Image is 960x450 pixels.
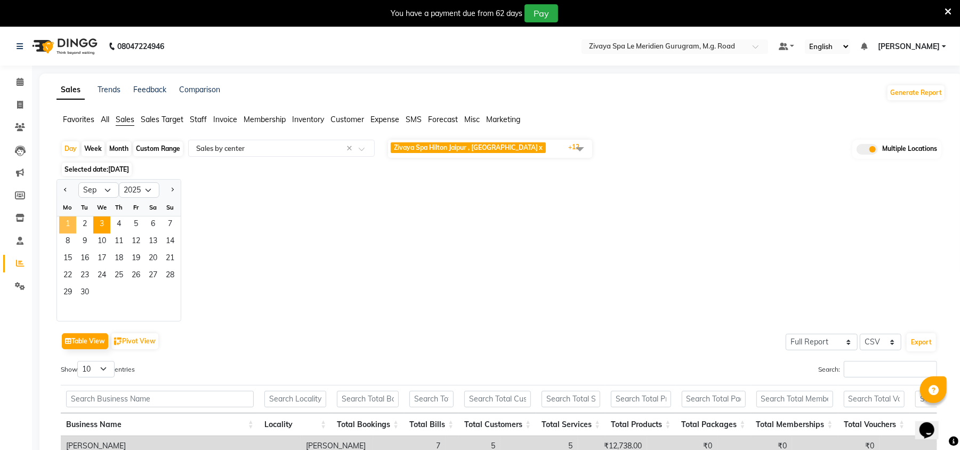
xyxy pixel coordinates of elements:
[76,234,93,251] div: Tuesday, September 9, 2025
[190,115,207,124] span: Staff
[127,216,144,234] div: Friday, September 5, 2025
[77,361,115,377] select: Showentries
[93,268,110,285] div: Wednesday, September 24, 2025
[682,391,746,407] input: Search Total Packages
[110,268,127,285] div: Thursday, September 25, 2025
[110,268,127,285] span: 25
[162,199,179,216] div: Su
[93,234,110,251] div: Wednesday, September 10, 2025
[168,182,176,199] button: Next month
[59,285,76,302] div: Monday, September 29, 2025
[93,199,110,216] div: We
[127,268,144,285] span: 26
[110,199,127,216] div: Th
[133,141,183,156] div: Custom Range
[464,391,531,407] input: Search Total Customers
[406,115,422,124] span: SMS
[888,85,945,100] button: Generate Report
[611,391,671,407] input: Search Total Products
[144,199,162,216] div: Sa
[76,234,93,251] span: 9
[127,216,144,234] span: 5
[63,115,94,124] span: Favorites
[93,216,110,234] div: Wednesday, September 3, 2025
[144,216,162,234] span: 6
[676,413,751,436] th: Total Packages: activate to sort column ascending
[66,391,254,407] input: Search Business Name
[61,182,70,199] button: Previous month
[59,251,76,268] span: 15
[144,234,162,251] span: 13
[59,268,76,285] div: Monday, September 22, 2025
[114,337,122,345] img: pivot.png
[59,251,76,268] div: Monday, September 15, 2025
[882,144,937,155] span: Multiple Locations
[110,216,127,234] div: Thursday, September 4, 2025
[162,216,179,234] span: 7
[93,251,110,268] div: Wednesday, September 17, 2025
[144,268,162,285] div: Saturday, September 27, 2025
[127,251,144,268] div: Friday, September 19, 2025
[162,216,179,234] div: Sunday, September 7, 2025
[59,234,76,251] span: 8
[76,268,93,285] div: Tuesday, September 23, 2025
[93,216,110,234] span: 3
[144,216,162,234] div: Saturday, September 6, 2025
[59,234,76,251] div: Monday, September 8, 2025
[459,413,536,436] th: Total Customers: activate to sort column ascending
[144,251,162,268] span: 20
[59,216,76,234] span: 1
[162,251,179,268] div: Sunday, September 21, 2025
[756,391,833,407] input: Search Total Memberships
[93,251,110,268] span: 17
[391,8,522,19] div: You have a payment due from 62 days
[409,391,454,407] input: Search Total Bills
[346,143,356,154] span: Clear all
[62,333,108,349] button: Table View
[337,391,399,407] input: Search Total Bookings
[111,333,158,349] button: Pivot View
[370,115,399,124] span: Expense
[162,268,179,285] div: Sunday, September 28, 2025
[404,413,459,436] th: Total Bills: activate to sort column ascending
[76,216,93,234] div: Tuesday, September 2, 2025
[213,115,237,124] span: Invoice
[394,143,538,151] span: Zivaya Spa Hilton Jaipur , [GEOGRAPHIC_DATA]
[76,251,93,268] span: 16
[117,31,164,61] b: 08047224946
[76,199,93,216] div: Tu
[110,216,127,234] span: 4
[127,234,144,251] span: 12
[915,407,949,439] iframe: chat widget
[76,285,93,302] div: Tuesday, September 30, 2025
[76,268,93,285] span: 23
[59,285,76,302] span: 29
[127,234,144,251] div: Friday, September 12, 2025
[751,413,838,436] th: Total Memberships: activate to sort column ascending
[292,115,324,124] span: Inventory
[59,268,76,285] span: 22
[264,391,326,407] input: Search Locality
[62,141,79,156] div: Day
[59,199,76,216] div: Mo
[818,361,937,377] label: Search:
[259,413,332,436] th: Locality: activate to sort column ascending
[110,251,127,268] span: 18
[162,234,179,251] div: Sunday, September 14, 2025
[144,251,162,268] div: Saturday, September 20, 2025
[93,234,110,251] span: 10
[110,234,127,251] div: Thursday, September 11, 2025
[93,268,110,285] span: 24
[110,234,127,251] span: 11
[606,413,676,436] th: Total Products: activate to sort column ascending
[144,268,162,285] span: 27
[428,115,458,124] span: Forecast
[486,115,520,124] span: Marketing
[144,234,162,251] div: Saturday, September 13, 2025
[107,141,131,156] div: Month
[538,143,543,151] a: x
[78,182,119,198] select: Select month
[76,216,93,234] span: 2
[844,391,905,407] input: Search Total Vouchers
[525,4,558,22] button: Pay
